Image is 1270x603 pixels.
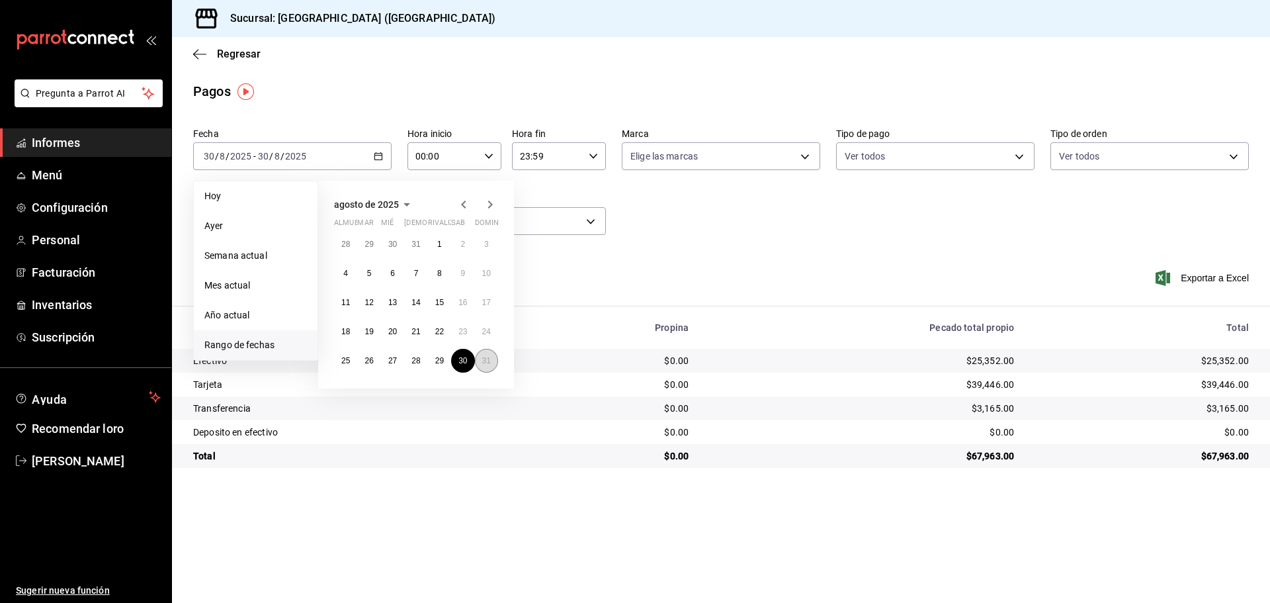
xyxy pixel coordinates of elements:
abbr: 21 de agosto de 2025 [411,327,420,336]
font: $0.00 [1224,427,1249,438]
font: $0.00 [664,355,689,366]
font: / [215,151,219,162]
abbr: 13 de agosto de 2025 [388,298,397,307]
font: $39,446.00 [966,379,1015,390]
font: dominio [475,218,507,227]
abbr: 5 de agosto de 2025 [367,269,372,278]
button: 25 de agosto de 2025 [334,349,357,373]
button: 29 de julio de 2025 [357,232,380,256]
font: Personal [32,233,80,247]
button: 5 de agosto de 2025 [357,261,380,285]
font: 27 [388,356,397,365]
button: 22 de agosto de 2025 [428,320,451,344]
button: 20 de agosto de 2025 [381,320,404,344]
button: 17 de agosto de 2025 [475,291,498,314]
button: Regresar [193,48,261,60]
font: rivalizar [428,218,464,227]
font: Facturación [32,265,95,279]
font: 1 [437,240,442,249]
abbr: sábado [451,218,465,232]
abbr: 1 de agosto de 2025 [437,240,442,249]
font: 11 [341,298,350,307]
font: [DEMOGRAPHIC_DATA] [404,218,482,227]
font: Rango de fechas [204,340,275,350]
button: 3 de agosto de 2025 [475,232,498,256]
button: 14 de agosto de 2025 [404,291,427,314]
font: Pagos [193,83,231,99]
abbr: 3 de agosto de 2025 [484,240,489,249]
abbr: 28 de agosto de 2025 [411,356,420,365]
button: agosto de 2025 [334,197,415,212]
button: 13 de agosto de 2025 [381,291,404,314]
abbr: 6 de agosto de 2025 [390,269,395,278]
font: Inventarios [32,298,92,312]
font: $0.00 [664,427,689,438]
font: Propina [655,322,689,333]
abbr: 10 de agosto de 2025 [482,269,491,278]
font: Deposito en efectivo [193,427,278,438]
font: $0.00 [664,451,689,461]
font: sab [451,218,465,227]
font: / [269,151,273,162]
font: Fecha [193,128,219,139]
font: 31 [482,356,491,365]
button: 27 de agosto de 2025 [381,349,404,373]
button: abrir_cajón_menú [146,34,156,45]
img: Marcador de información sobre herramientas [237,83,254,100]
font: 25 [341,356,350,365]
font: $0.00 [990,427,1014,438]
abbr: 12 de agosto de 2025 [364,298,373,307]
font: 26 [364,356,373,365]
button: 21 de agosto de 2025 [404,320,427,344]
abbr: lunes [334,218,373,232]
input: -- [219,151,226,162]
button: 28 de julio de 2025 [334,232,357,256]
font: Ayuda [32,393,67,406]
button: 1 de agosto de 2025 [428,232,451,256]
font: Sugerir nueva función [16,585,110,596]
font: Tarjeta [193,379,222,390]
font: Pregunta a Parrot AI [36,88,126,99]
font: 30 [388,240,397,249]
font: $25,352.00 [1201,355,1249,366]
font: $67,963.00 [1201,451,1249,461]
abbr: 15 de agosto de 2025 [435,298,444,307]
font: Marca [622,128,649,139]
abbr: 4 de agosto de 2025 [343,269,348,278]
font: Configuración [32,201,108,214]
font: $67,963.00 [966,451,1015,461]
a: Pregunta a Parrot AI [9,96,163,110]
font: Hora inicio [407,128,452,139]
font: 6 [390,269,395,278]
button: 30 de julio de 2025 [381,232,404,256]
font: 22 [435,327,444,336]
button: 19 de agosto de 2025 [357,320,380,344]
abbr: 20 de agosto de 2025 [388,327,397,336]
button: 18 de agosto de 2025 [334,320,357,344]
button: 12 de agosto de 2025 [357,291,380,314]
abbr: 11 de agosto de 2025 [341,298,350,307]
button: Pregunta a Parrot AI [15,79,163,107]
font: [PERSON_NAME] [32,454,124,468]
abbr: 30 de agosto de 2025 [458,356,467,365]
font: agosto de 2025 [334,199,399,210]
button: 15 de agosto de 2025 [428,291,451,314]
font: Exportar a Excel [1181,273,1249,283]
font: Pecado total propio [929,322,1014,333]
font: 29 [364,240,373,249]
font: 30 [458,356,467,365]
abbr: 9 de agosto de 2025 [460,269,465,278]
button: 29 de agosto de 2025 [428,349,451,373]
font: Ver todos [1059,151,1099,162]
abbr: 2 de agosto de 2025 [460,240,465,249]
font: mar [357,218,373,227]
font: Año actual [204,310,249,320]
abbr: jueves [404,218,482,232]
font: Mes actual [204,280,250,291]
button: 9 de agosto de 2025 [451,261,474,285]
font: 10 [482,269,491,278]
button: 24 de agosto de 2025 [475,320,498,344]
font: 20 [388,327,397,336]
abbr: 29 de agosto de 2025 [435,356,444,365]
